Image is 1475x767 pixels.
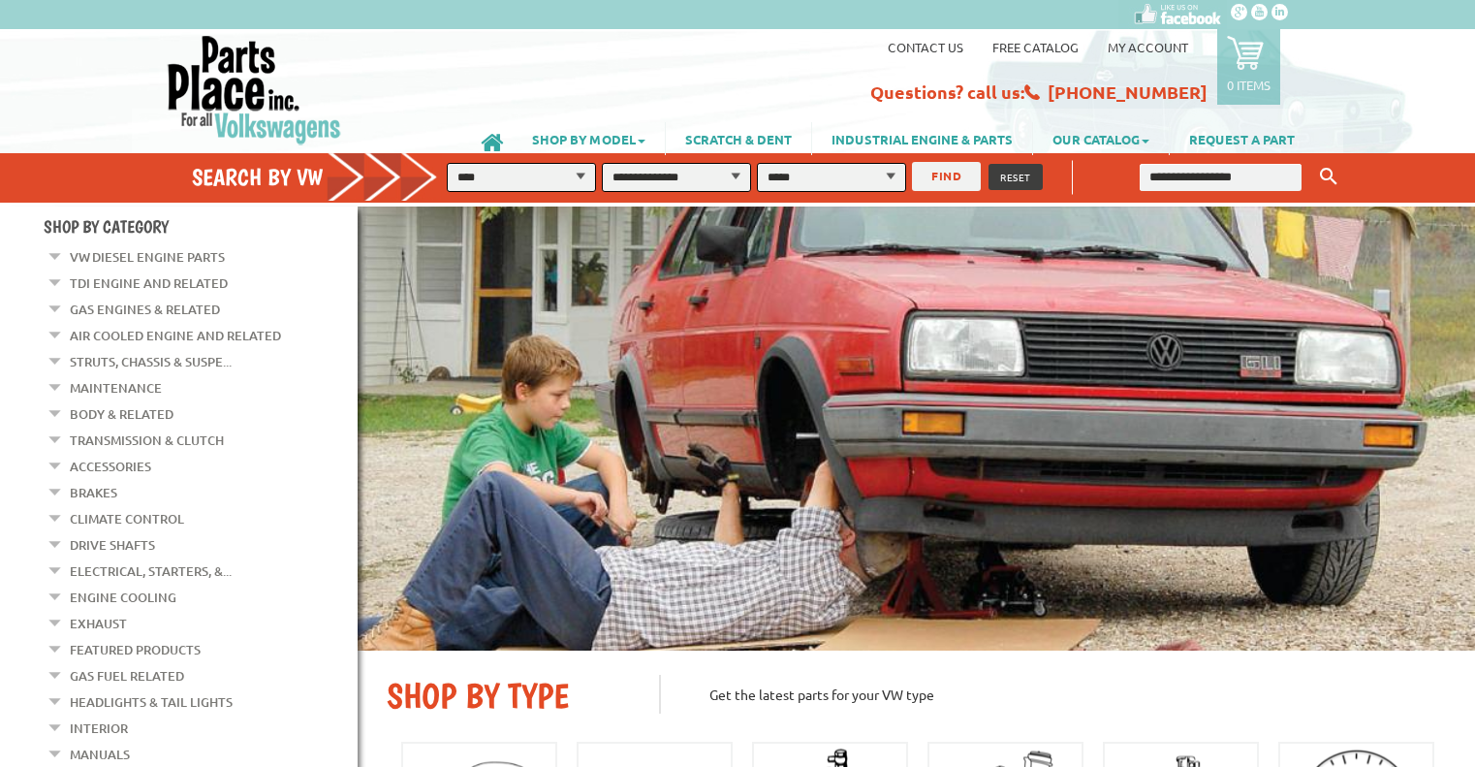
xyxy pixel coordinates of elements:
[1217,29,1280,105] a: 0 items
[70,271,228,296] a: TDI Engine and Related
[1170,122,1314,155] a: REQUEST A PART
[70,244,225,270] a: VW Diesel Engine Parts
[513,122,665,155] a: SHOP BY MODEL
[70,401,173,427] a: Body & Related
[70,716,128,741] a: Interior
[70,742,130,767] a: Manuals
[1227,77,1271,93] p: 0 items
[70,611,127,636] a: Exhaust
[192,163,457,191] h4: Search by VW
[70,689,233,715] a: Headlights & Tail Lights
[1108,39,1188,55] a: My Account
[1033,122,1169,155] a: OUR CATALOG
[888,39,963,55] a: Contact us
[387,675,630,717] h2: SHOP BY TYPE
[70,532,155,558] a: Drive Shafts
[358,207,1475,651] img: First slide [900x500]
[70,323,281,348] a: Air Cooled Engine and Related
[1314,161,1343,193] button: Keyword Search
[70,297,220,322] a: Gas Engines & Related
[992,39,1079,55] a: Free Catalog
[70,428,224,453] a: Transmission & Clutch
[70,506,184,531] a: Climate Control
[989,164,1043,190] button: RESET
[70,480,117,505] a: Brakes
[70,637,201,662] a: Featured Products
[70,454,151,479] a: Accessories
[1000,170,1031,184] span: RESET
[70,559,232,584] a: Electrical, Starters, &...
[70,349,232,374] a: Struts, Chassis & Suspe...
[666,122,811,155] a: SCRATCH & DENT
[70,663,184,688] a: Gas Fuel Related
[44,216,358,237] h4: Shop By Category
[70,375,162,400] a: Maintenance
[912,162,981,191] button: FIND
[659,675,1446,714] p: Get the latest parts for your VW type
[166,34,343,145] img: Parts Place Inc!
[812,122,1032,155] a: INDUSTRIAL ENGINE & PARTS
[70,585,176,610] a: Engine Cooling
